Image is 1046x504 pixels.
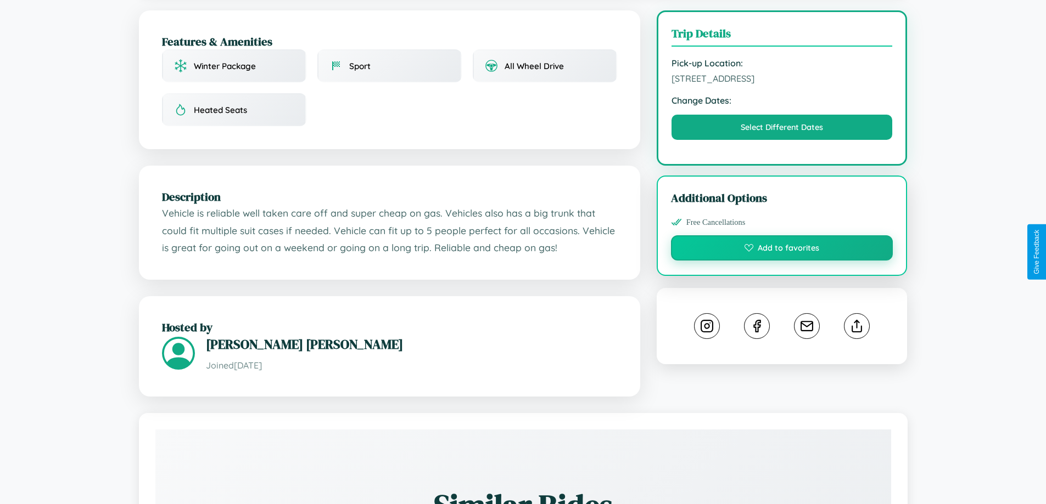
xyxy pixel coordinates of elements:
strong: Pick-up Location: [672,58,893,69]
h2: Hosted by [162,319,617,335]
button: Select Different Dates [672,115,893,140]
span: Sport [349,61,371,71]
h3: Additional Options [671,190,893,206]
p: Vehicle is reliable well taken care off and super cheap on gas. Vehicles also has a big trunk tha... [162,205,617,257]
p: Joined [DATE] [206,358,617,373]
span: All Wheel Drive [505,61,564,71]
h2: Features & Amenities [162,33,617,49]
span: [STREET_ADDRESS] [672,73,893,84]
button: Add to favorites [671,235,893,261]
h2: Description [162,189,617,205]
strong: Change Dates: [672,95,893,106]
span: Free Cancellations [686,218,746,227]
div: Give Feedback [1033,230,1041,274]
h3: [PERSON_NAME] [PERSON_NAME] [206,335,617,353]
span: Winter Package [194,61,256,71]
span: Heated Seats [194,105,247,115]
h3: Trip Details [672,25,893,47]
